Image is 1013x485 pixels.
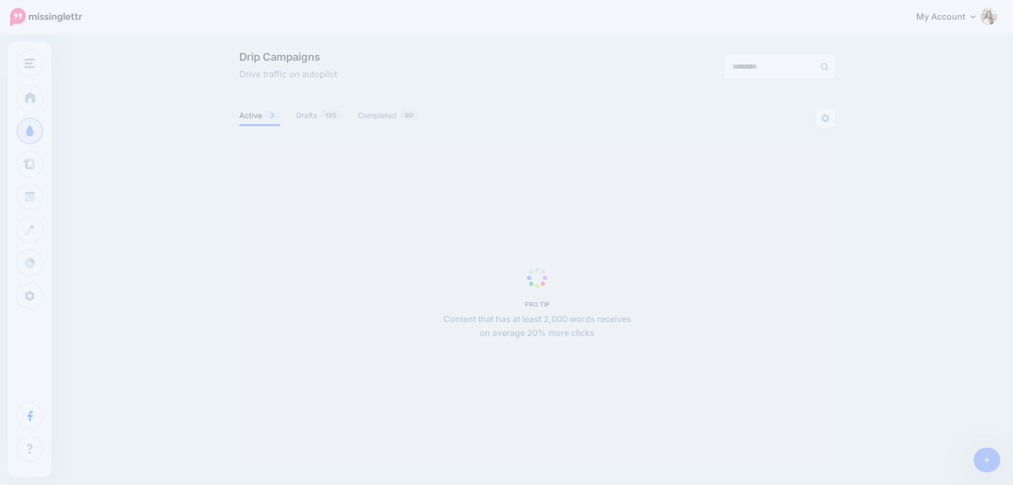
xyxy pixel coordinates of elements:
[24,59,35,68] img: menu.png
[239,68,337,81] span: Drive traffic on autopilot
[821,63,828,71] img: search-grey-6.png
[438,313,637,340] p: Content that has at least 2,000 words receives on average 20% more clicks
[10,8,82,26] img: Missinglettr
[239,52,337,62] span: Drip Campaigns
[296,109,342,122] a: Drafts135
[399,110,418,120] span: 90
[438,300,637,308] h5: PRO TIP
[821,114,830,122] img: settings-grey.png
[358,109,419,122] a: Completed90
[265,110,280,120] span: 3
[320,110,341,120] span: 135
[239,109,280,122] a: Active3
[906,4,997,30] a: My Account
